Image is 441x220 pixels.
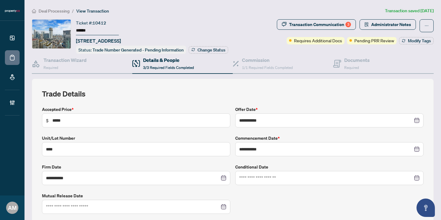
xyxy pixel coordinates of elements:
[408,39,431,43] span: Modify Tags
[198,48,225,52] span: Change Status
[76,46,186,54] div: Status:
[143,56,194,64] h4: Details & People
[76,8,109,14] span: View Transaction
[8,203,17,212] span: AM
[235,135,424,142] label: Commencement Date
[42,89,424,99] h2: Trade Details
[385,7,434,14] article: Transaction saved [DATE]
[42,164,230,170] label: Firm Date
[76,19,106,26] div: Ticket #:
[399,37,434,44] button: Modify Tags
[364,22,369,27] span: solution
[5,9,20,13] img: logo
[289,20,351,29] div: Transaction Communication
[92,20,106,26] span: 10412
[344,65,359,70] span: Required
[92,47,184,53] span: Trade Number Generated - Pending Information
[72,7,74,14] li: /
[42,192,230,199] label: Mutual Release Date
[417,199,435,217] button: Open asap
[32,20,71,48] img: IMG-C12211432_1.jpg
[345,22,351,27] div: 3
[294,37,342,44] span: Requires Additional Docs
[189,46,228,54] button: Change Status
[39,8,70,14] span: Deal Processing
[43,65,58,70] span: Required
[354,37,394,44] span: Pending PRR Review
[42,106,230,113] label: Accepted Price
[371,20,411,29] span: Administrator Notes
[143,65,194,70] span: 3/3 Required Fields Completed
[235,106,424,113] label: Offer Date
[344,56,370,64] h4: Documents
[46,117,49,124] span: $
[32,9,36,13] span: home
[277,19,356,30] button: Transaction Communication3
[76,37,121,44] span: [STREET_ADDRESS]
[43,56,87,64] h4: Transaction Wizard
[42,135,230,142] label: Unit/Lot Number
[242,65,293,70] span: 1/1 Required Fields Completed
[242,56,293,64] h4: Commission
[235,164,424,170] label: Conditional Date
[360,19,416,30] button: Administrator Notes
[424,24,429,28] span: ellipsis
